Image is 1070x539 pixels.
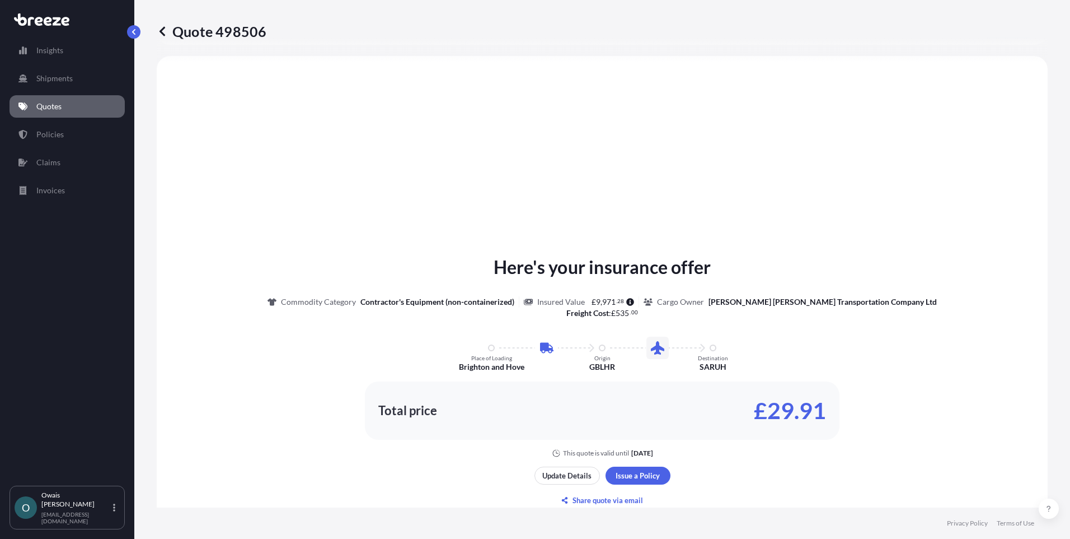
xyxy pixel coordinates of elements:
p: Claims [36,157,60,168]
span: 9 [596,298,600,306]
span: O [22,502,30,513]
p: SARUH [700,361,726,373]
p: Contractor's Equipment (non-containerized) [360,296,514,308]
p: [EMAIL_ADDRESS][DOMAIN_NAME] [41,511,111,524]
p: Insights [36,45,63,56]
p: GBLHR [589,361,615,373]
b: Freight Cost [566,308,609,318]
span: 28 [617,299,624,303]
span: 535 [616,309,629,317]
span: , [600,298,602,306]
p: Cargo Owner [657,296,704,308]
p: Here's your insurance offer [494,254,711,281]
p: Insured Value [537,296,585,308]
p: Update Details [542,470,592,481]
p: [DATE] [631,449,653,458]
a: Terms of Use [997,519,1034,528]
a: Claims [10,151,125,174]
p: : [566,308,638,319]
p: Policies [36,129,64,140]
p: Total price [378,405,437,416]
span: 00 [631,310,638,314]
p: Place of Loading [471,355,512,361]
p: Destination [698,355,728,361]
a: Insights [10,39,125,62]
span: 971 [602,298,616,306]
a: Quotes [10,95,125,118]
button: Update Details [534,467,600,485]
button: Issue a Policy [606,467,670,485]
button: Share quote via email [534,491,670,509]
p: Origin [594,355,611,361]
p: Commodity Category [281,296,356,308]
p: Shipments [36,73,73,84]
p: Quotes [36,101,62,112]
a: Invoices [10,179,125,202]
a: Privacy Policy [947,519,988,528]
p: This quote is valid until [563,449,629,458]
a: Shipments [10,67,125,90]
p: Invoices [36,185,65,196]
span: . [616,299,617,303]
p: Brighton and Hove [459,361,524,373]
p: £29.91 [754,402,826,420]
p: Issue a Policy [616,470,660,481]
p: [PERSON_NAME] [PERSON_NAME] Transportation Company Ltd [708,296,937,308]
span: . [630,310,631,314]
span: £ [611,309,616,317]
a: Policies [10,123,125,146]
p: Owais [PERSON_NAME] [41,491,111,509]
span: £ [592,298,596,306]
p: Quote 498506 [157,22,266,40]
p: Share quote via email [572,495,643,506]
